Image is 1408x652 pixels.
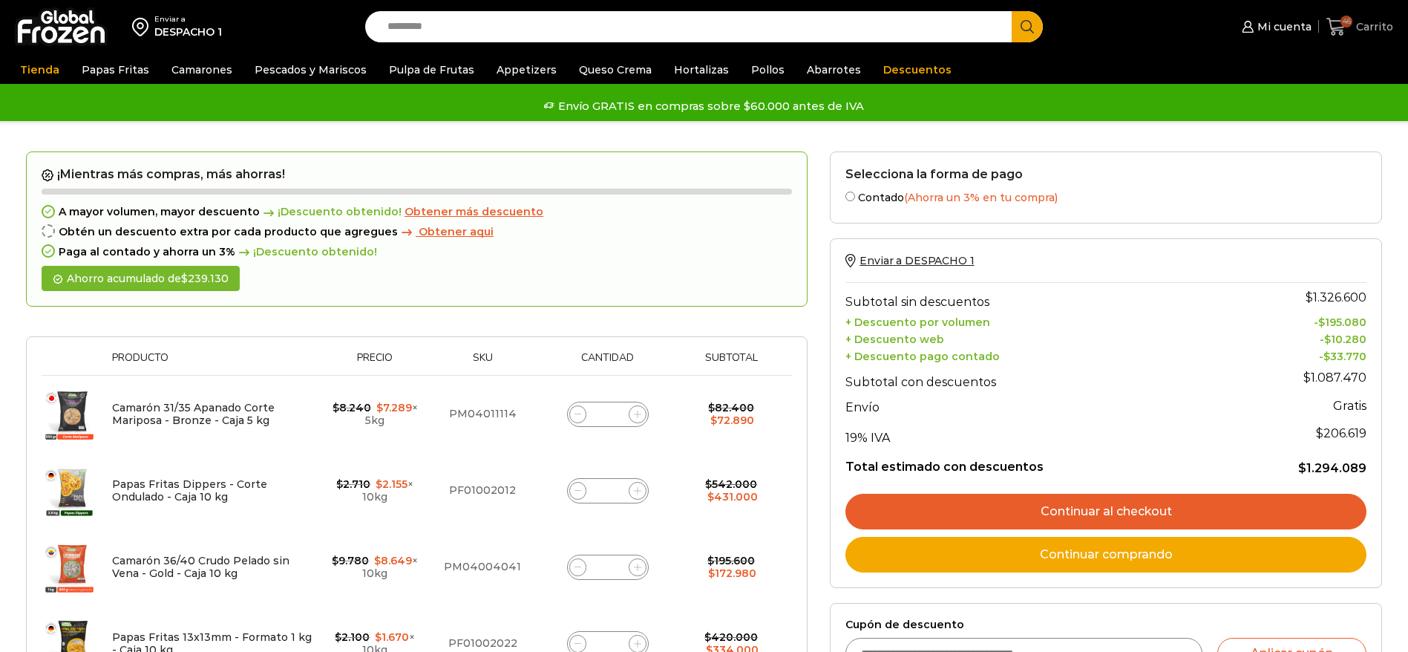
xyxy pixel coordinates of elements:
[419,225,494,238] span: Obtener aqui
[428,352,537,375] th: Sku
[74,56,157,84] a: Papas Fritas
[705,477,757,491] bdi: 542.000
[323,452,428,529] td: × 10kg
[382,56,482,84] a: Pulpa de Frutas
[333,401,339,414] span: $
[1333,399,1366,413] strong: Gratis
[708,567,756,580] bdi: 172.980
[1238,12,1311,42] a: Mi cuenta
[375,630,409,644] bdi: 1.670
[845,537,1366,573] a: Continuar comprando
[710,414,717,427] span: $
[154,14,222,25] div: Enviar a
[428,452,537,529] td: PF01002012
[704,630,758,644] bdi: 420.000
[1298,461,1306,475] span: $
[859,254,974,267] span: Enviar a DESPACHO 1
[323,352,428,375] th: Precio
[336,477,343,491] span: $
[845,346,1222,363] th: + Descuento pago contado
[572,56,659,84] a: Queso Crema
[904,191,1058,204] span: (Ahorra un 3% en tu compra)
[405,205,543,218] span: Obtener más descuento
[1324,333,1366,346] bdi: 10.280
[597,404,618,425] input: Product quantity
[398,226,494,238] a: Obtener aqui
[181,272,188,285] span: $
[336,477,370,491] bdi: 2.710
[1222,346,1366,363] td: -
[374,554,412,567] bdi: 8.649
[1306,290,1313,304] span: $
[112,401,275,427] a: Camarón 31/35 Apanado Corte Mariposa - Bronze - Caja 5 kg
[1326,10,1393,45] a: 46 Carrito
[1222,313,1366,330] td: -
[876,56,959,84] a: Descuentos
[105,352,323,375] th: Producto
[845,254,974,267] a: Enviar a DESPACHO 1
[1318,316,1366,329] bdi: 195.080
[1316,426,1366,440] span: 206.619
[323,529,428,605] td: × 10kg
[1352,19,1393,34] span: Carrito
[845,283,1222,313] th: Subtotal sin descuentos
[1012,11,1043,42] button: Search button
[597,480,618,501] input: Product quantity
[332,554,338,567] span: $
[845,619,1366,631] label: Cupón de descuento
[323,376,428,453] td: × 5kg
[845,419,1222,449] th: 19% IVA
[260,206,402,218] span: ¡Descuento obtenido!
[845,189,1366,204] label: Contado
[845,449,1222,477] th: Total estimado con descuentos
[333,401,371,414] bdi: 8.240
[235,246,377,258] span: ¡Descuento obtenido!
[799,56,868,84] a: Abarrotes
[164,56,240,84] a: Camarones
[1222,329,1366,346] td: -
[845,329,1222,346] th: + Descuento web
[335,630,370,644] bdi: 2.100
[845,192,855,201] input: Contado(Ahorra un 3% en tu compra)
[181,272,229,285] bdi: 239.130
[376,477,407,491] bdi: 2.155
[42,167,792,182] h2: ¡Mientras más compras, más ahorras!
[845,167,1366,181] h2: Selecciona la forma de pago
[707,554,714,567] span: $
[1323,350,1366,363] bdi: 33.770
[845,363,1222,393] th: Subtotal con descuentos
[1318,316,1325,329] span: $
[845,313,1222,330] th: + Descuento por volumen
[376,401,412,414] bdi: 7.289
[154,25,222,39] div: DESPACHO 1
[42,206,792,218] div: A mayor volumen, mayor descuento
[1254,19,1312,34] span: Mi cuenta
[112,554,289,580] a: Camarón 36/40 Crudo Pelado sin Vena - Gold - Caja 10 kg
[708,567,715,580] span: $
[845,393,1222,419] th: Envío
[707,554,755,567] bdi: 195.600
[428,529,537,605] td: PM04004041
[537,352,678,375] th: Cantidad
[132,14,154,39] img: address-field-icon.svg
[707,490,714,503] span: $
[845,494,1366,529] a: Continuar al checkout
[42,246,792,258] div: Paga al contado y ahorra un 3%
[405,206,543,218] a: Obtener más descuento
[678,352,785,375] th: Subtotal
[376,401,383,414] span: $
[707,490,758,503] bdi: 431.000
[489,56,564,84] a: Appetizers
[375,630,382,644] span: $
[42,226,792,238] div: Obtén un descuento extra por cada producto que agregues
[335,630,341,644] span: $
[1323,350,1330,363] span: $
[704,630,711,644] span: $
[1303,371,1311,385] span: $
[708,401,715,414] span: $
[1316,426,1323,440] span: $
[1324,333,1331,346] span: $
[376,477,382,491] span: $
[1303,371,1366,385] bdi: 1.087.470
[428,376,537,453] td: PM04011114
